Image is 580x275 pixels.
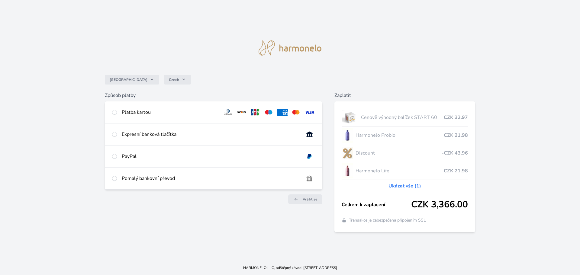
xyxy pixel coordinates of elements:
div: Expresní banková tlačítka [122,131,299,138]
div: Pomalý bankovní převod [122,175,299,182]
button: Czech [164,75,191,85]
span: Celkem k zaplacení [342,201,411,208]
img: discount-lo.png [342,145,353,161]
span: Harmonelo Probio [356,132,444,139]
img: amex.svg [277,109,288,116]
a: Vrátit se [288,194,322,204]
h6: Zaplatit [334,92,475,99]
span: Vrátit se [303,197,317,202]
span: Transakce je zabezpečena připojením SSL [349,217,426,223]
span: Czech [169,77,179,82]
span: Discount [356,149,442,157]
span: Harmonelo Life [356,167,444,174]
span: CZK 21.98 [444,167,468,174]
span: -CZK 43.96 [442,149,468,157]
img: CLEAN_LIFE_se_stinem_x-lo.jpg [342,163,353,178]
a: Ukázat vše (1) [388,182,421,190]
img: paypal.svg [304,153,315,160]
img: mc.svg [290,109,301,116]
img: onlineBanking_CZ.svg [304,131,315,138]
img: bankTransfer_IBAN.svg [304,175,315,182]
span: Cenově výhodný balíček START 60 [361,114,444,121]
img: maestro.svg [263,109,274,116]
h6: Způsob platby [105,92,322,99]
img: visa.svg [304,109,315,116]
div: PayPal [122,153,299,160]
span: CZK 32.97 [444,114,468,121]
span: CZK 3,366.00 [411,199,468,210]
img: CLEAN_PROBIO_se_stinem_x-lo.jpg [342,128,353,143]
button: [GEOGRAPHIC_DATA] [105,75,159,85]
span: CZK 21.98 [444,132,468,139]
img: diners.svg [222,109,234,116]
span: [GEOGRAPHIC_DATA] [110,77,147,82]
div: Platba kartou [122,109,218,116]
img: logo.svg [259,40,321,56]
img: jcb.svg [250,109,261,116]
img: start.jpg [342,110,359,125]
img: discover.svg [236,109,247,116]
